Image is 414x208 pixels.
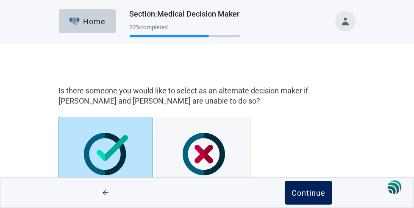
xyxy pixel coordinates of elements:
div: Home [69,17,106,25]
button: ElephantHome [59,9,116,33]
h1: Section : Medical Decision Maker [130,8,240,20]
span: arrow-left [89,189,121,196]
button: Continue [285,181,332,205]
div: 72 % completed [130,24,240,31]
button: Toggle account menu [335,11,356,31]
img: svg+xml;base64,PHN2ZyB3aWR0aD0iNDgiIGhlaWdodD0iNDgiIHZpZXdCb3g9IjAgMCA0OCA0OCIgZmlsbD0ibm9uZSIgeG... [387,180,402,195]
div: No, checkbox, not checked [156,117,251,205]
div: Progress section [130,20,240,41]
div: Continue [292,188,325,197]
div: Yes, checkbox, checked [58,117,153,205]
label: Is there someone you would like to select as an alternate decision maker if [PERSON_NAME] and [PE... [58,86,351,107]
img: Elephant [69,17,80,25]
